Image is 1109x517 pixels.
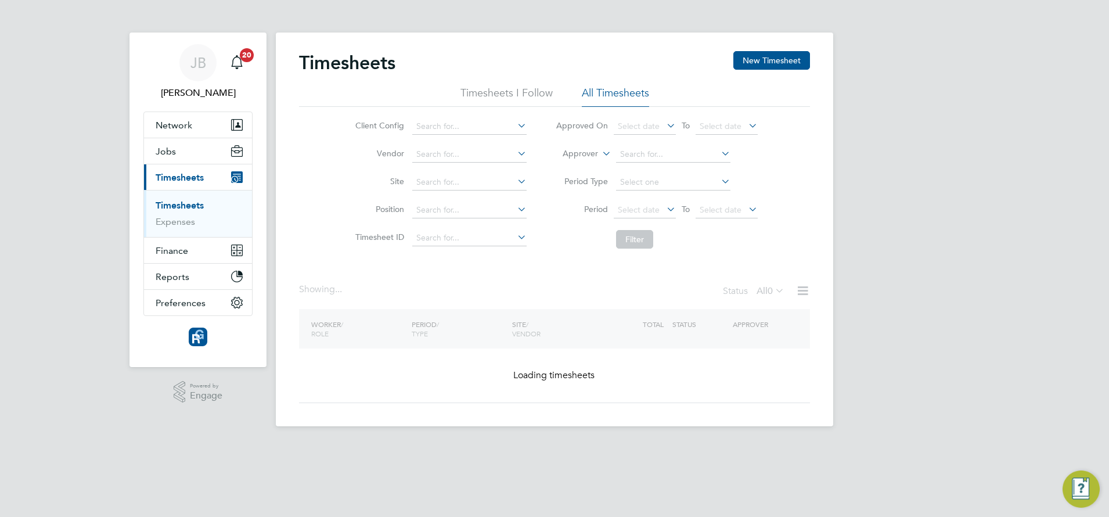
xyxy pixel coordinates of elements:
[144,112,252,138] button: Network
[189,328,207,346] img: resourcinggroup-logo-retina.png
[412,119,527,135] input: Search for...
[190,391,222,401] span: Engage
[556,204,608,214] label: Period
[352,176,404,186] label: Site
[460,86,553,107] li: Timesheets I Follow
[678,118,693,133] span: To
[616,174,730,191] input: Select one
[412,230,527,246] input: Search for...
[144,190,252,237] div: Timesheets
[616,146,730,163] input: Search for...
[156,146,176,157] span: Jobs
[156,297,206,308] span: Preferences
[190,55,206,70] span: JB
[225,44,249,81] a: 20
[618,121,660,131] span: Select date
[757,285,784,297] label: All
[352,120,404,131] label: Client Config
[190,381,222,391] span: Powered by
[352,148,404,159] label: Vendor
[156,200,204,211] a: Timesheets
[299,51,395,74] h2: Timesheets
[299,283,344,296] div: Showing
[144,290,252,315] button: Preferences
[352,204,404,214] label: Position
[156,245,188,256] span: Finance
[144,164,252,190] button: Timesheets
[144,264,252,289] button: Reports
[546,148,598,160] label: Approver
[700,204,741,215] span: Select date
[412,174,527,191] input: Search for...
[723,283,787,300] div: Status
[412,202,527,218] input: Search for...
[616,230,653,249] button: Filter
[412,146,527,163] input: Search for...
[352,232,404,242] label: Timesheet ID
[156,271,189,282] span: Reports
[143,44,253,100] a: JB[PERSON_NAME]
[556,176,608,186] label: Period Type
[156,120,192,131] span: Network
[144,138,252,164] button: Jobs
[240,48,254,62] span: 20
[618,204,660,215] span: Select date
[335,283,342,295] span: ...
[129,33,267,367] nav: Main navigation
[733,51,810,70] button: New Timesheet
[143,86,253,100] span: Joe Belsten
[1063,471,1100,508] button: Engage Resource Center
[700,121,741,131] span: Select date
[156,172,204,183] span: Timesheets
[156,216,195,227] a: Expenses
[143,328,253,346] a: Go to home page
[144,238,252,263] button: Finance
[678,202,693,217] span: To
[556,120,608,131] label: Approved On
[768,285,773,297] span: 0
[582,86,649,107] li: All Timesheets
[174,381,223,403] a: Powered byEngage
